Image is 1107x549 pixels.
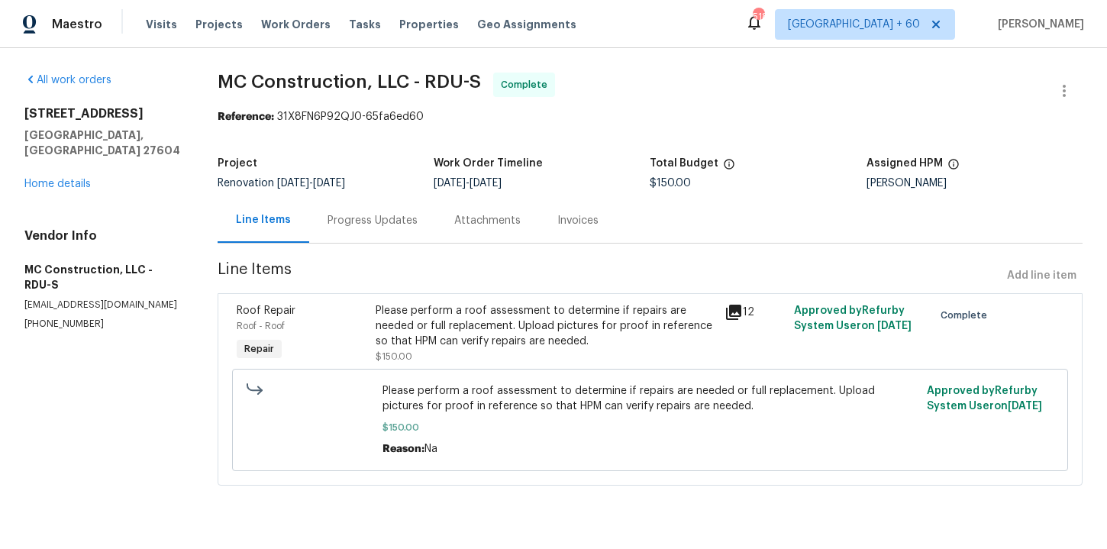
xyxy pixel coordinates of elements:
span: $150.00 [650,178,691,189]
span: - [434,178,502,189]
h5: Project [218,158,257,169]
p: [PHONE_NUMBER] [24,318,181,331]
span: The hpm assigned to this work order. [947,158,960,178]
div: Invoices [557,213,599,228]
span: $150.00 [382,420,918,435]
div: 518 [753,9,763,24]
a: Home details [24,179,91,189]
div: Line Items [236,212,291,228]
span: Maestro [52,17,102,32]
span: Roof - Roof [237,321,285,331]
b: Reference: [218,111,274,122]
span: Geo Assignments [477,17,576,32]
span: Tasks [349,19,381,30]
span: Approved by Refurby System User on [927,386,1042,412]
a: All work orders [24,75,111,86]
div: 31X8FN6P92QJ0-65fa6ed60 [218,109,1083,124]
span: Repair [238,341,280,357]
h5: [GEOGRAPHIC_DATA], [GEOGRAPHIC_DATA] 27604 [24,128,181,158]
div: 12 [725,303,785,321]
h5: MC Construction, LLC - RDU-S [24,262,181,292]
span: [DATE] [877,321,912,331]
span: [DATE] [434,178,466,189]
span: [PERSON_NAME] [992,17,1084,32]
span: Line Items [218,262,1001,290]
span: Work Orders [261,17,331,32]
span: Complete [941,308,993,323]
h5: Total Budget [650,158,718,169]
div: [PERSON_NAME] [867,178,1083,189]
h4: Vendor Info [24,228,181,244]
span: Na [424,444,437,454]
span: MC Construction, LLC - RDU-S [218,73,481,91]
div: Attachments [454,213,521,228]
span: [DATE] [1008,401,1042,412]
span: Roof Repair [237,305,295,316]
span: Approved by Refurby System User on [794,305,912,331]
span: The total cost of line items that have been proposed by Opendoor. This sum includes line items th... [723,158,735,178]
span: Renovation [218,178,345,189]
span: [GEOGRAPHIC_DATA] + 60 [788,17,920,32]
span: Complete [501,77,553,92]
span: [DATE] [470,178,502,189]
span: [DATE] [277,178,309,189]
span: Reason: [382,444,424,454]
span: Properties [399,17,459,32]
h5: Assigned HPM [867,158,943,169]
span: Please perform a roof assessment to determine if repairs are needed or full replacement. Upload p... [382,383,918,414]
span: [DATE] [313,178,345,189]
h5: Work Order Timeline [434,158,543,169]
span: Projects [195,17,243,32]
span: Visits [146,17,177,32]
p: [EMAIL_ADDRESS][DOMAIN_NAME] [24,299,181,312]
div: Progress Updates [328,213,418,228]
span: $150.00 [376,352,412,361]
h2: [STREET_ADDRESS] [24,106,181,121]
div: Please perform a roof assessment to determine if repairs are needed or full replacement. Upload p... [376,303,715,349]
span: - [277,178,345,189]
